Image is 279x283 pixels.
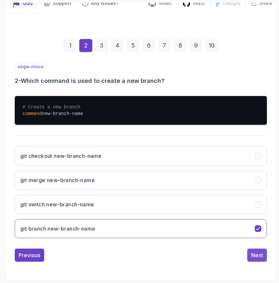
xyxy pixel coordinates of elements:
[20,152,102,160] h3: git checkout new-branch-name
[142,39,155,52] div: 6
[247,249,267,262] button: Next
[20,225,95,233] h3: git branch new-branch-name
[79,39,92,52] div: 2
[189,39,202,52] div: 9
[15,249,44,262] button: Previous
[205,39,218,52] div: 10
[20,176,95,184] h3: git merge new-branch-name
[15,76,267,85] h3: 2 - Which command is used to create a new branch?
[23,111,42,116] span: command
[15,63,46,71] p: single choice
[15,146,267,165] button: git checkout new-branch-name
[158,39,171,52] div: 7
[15,96,267,125] pre: new-branch-name
[15,195,267,214] button: git switch new-branch-name
[20,200,94,208] h3: git switch new-branch-name
[23,104,80,110] span: # Create a new branch
[95,39,108,52] div: 3
[19,251,40,259] div: Previous
[111,39,124,52] div: 4
[174,39,187,52] div: 8
[251,251,263,259] div: Next
[15,219,267,238] button: git branch new-branch-name
[126,39,139,52] div: 5
[15,171,267,190] button: git merge new-branch-name
[64,39,77,52] div: 1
